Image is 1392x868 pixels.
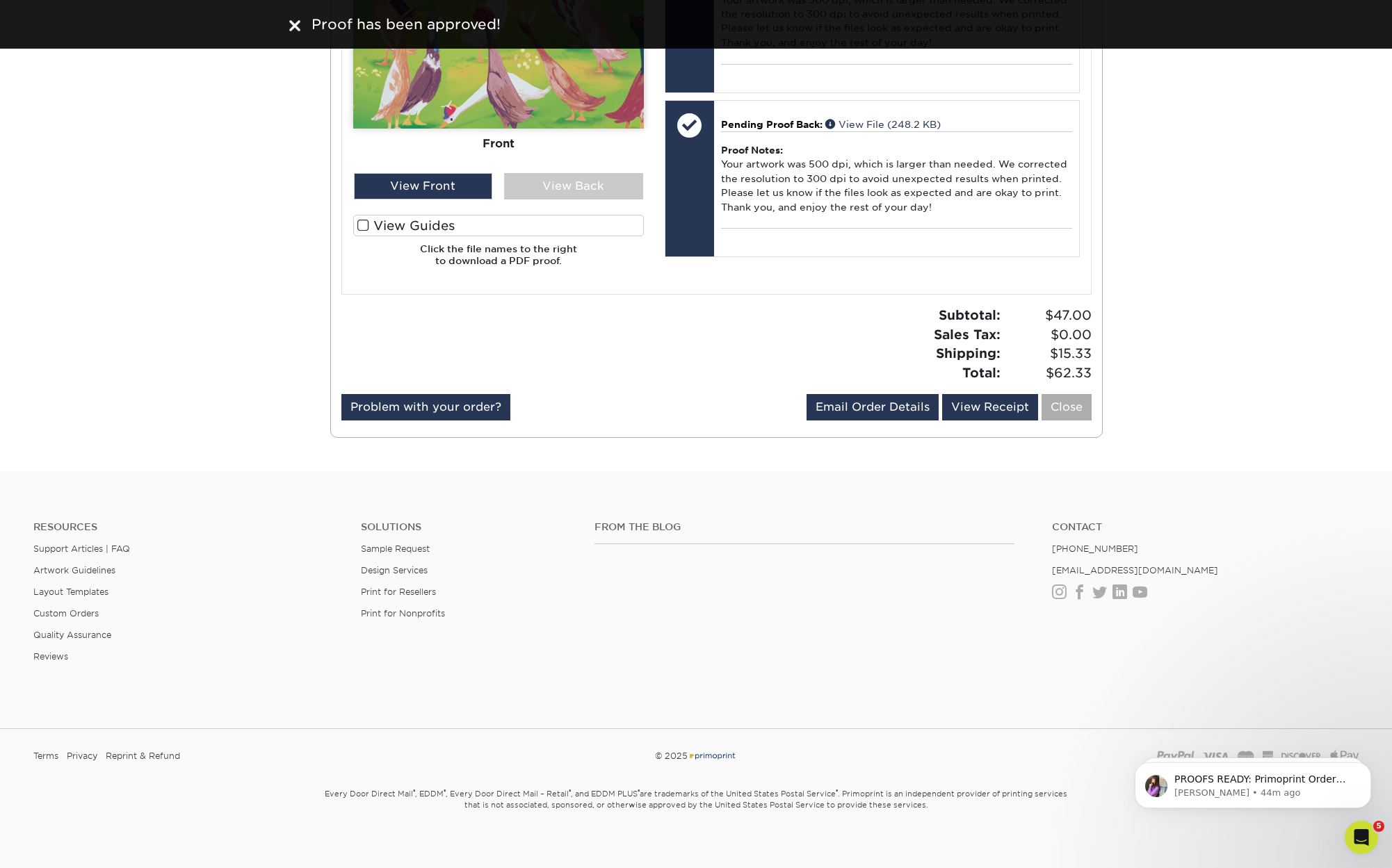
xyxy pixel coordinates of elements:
[413,788,415,795] sup: ®
[33,630,111,640] a: Quality Assurance
[353,243,644,277] h6: Click the file names to the right to download a PDF proof.
[504,173,643,199] div: View Back
[936,345,1001,361] strong: Shipping:
[33,565,115,575] a: Artwork Guidelines
[444,788,446,795] sup: ®
[361,543,430,554] a: Sample Request
[33,521,340,533] h4: Resources
[361,587,436,597] a: Print for Resellers
[361,565,428,575] a: Design Services
[361,608,445,619] a: Print for Nonprofits
[353,215,644,236] label: View Guides
[311,16,501,33] span: Proof has been approved!
[962,365,1001,380] strong: Total:
[1005,325,1092,345] span: $0.00
[3,826,118,863] iframe: Google Customer Reviews
[289,20,300,31] img: close
[1114,733,1392,830] iframe: Intercom notifications message
[939,307,1001,322] strong: Subtotal:
[836,788,838,795] sup: ®
[721,119,823,130] span: Pending Proof Back:
[1005,344,1092,363] span: $15.33
[354,173,493,199] div: View Front
[289,783,1103,844] small: Every Door Direct Mail , EDDM , Every Door Direct Mail – Retail , and EDDM PLUS are trademarks of...
[807,394,939,420] a: Email Order Details
[721,145,783,156] strong: Proof Notes:
[1042,394,1092,420] a: Close
[934,327,1001,342] strong: Sales Tax:
[361,521,574,533] h4: Solutions
[1052,543,1138,554] a: [PHONE_NUMBER]
[1005,363,1092,383] span: $62.33
[471,746,920,767] div: © 2025
[106,746,180,767] a: Reprint & Refund
[67,746,97,767] a: Privacy
[353,129,644,159] div: Front
[688,751,736,761] img: Primoprint
[1052,521,1359,533] a: Contact
[33,746,58,767] a: Terms
[1005,306,1092,325] span: $47.00
[1052,565,1218,575] a: [EMAIL_ADDRESS][DOMAIN_NAME]
[341,394,510,420] a: Problem with your order?
[942,394,1038,420] a: View Receipt
[33,651,68,662] a: Reviews
[33,543,130,554] a: Support Articles | FAQ
[33,587,108,597] a: Layout Templates
[569,788,571,795] sup: ®
[594,521,1015,533] h4: From the Blog
[1345,821,1378,854] iframe: Intercom live chat
[825,119,941,130] a: View File (248.2 KB)
[1373,821,1384,832] span: 5
[638,788,640,795] sup: ®
[33,608,99,619] a: Custom Orders
[721,131,1072,228] div: Your artwork was 500 dpi, which is larger than needed. We corrected the resolution to 300 dpi to ...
